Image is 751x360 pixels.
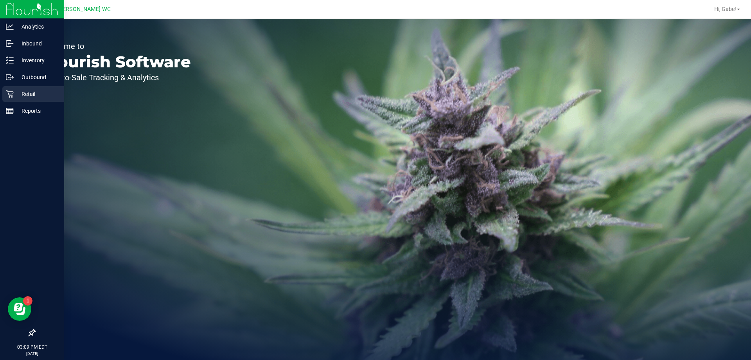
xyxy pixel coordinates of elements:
[714,6,736,12] span: Hi, Gabe!
[14,89,61,99] p: Retail
[6,107,14,115] inline-svg: Reports
[14,22,61,31] p: Analytics
[4,344,61,351] p: 03:09 PM EDT
[6,23,14,31] inline-svg: Analytics
[6,56,14,64] inline-svg: Inventory
[14,106,61,116] p: Reports
[42,42,191,50] p: Welcome to
[6,73,14,81] inline-svg: Outbound
[23,296,32,306] iframe: Resource center unread badge
[14,72,61,82] p: Outbound
[4,351,61,356] p: [DATE]
[8,297,31,321] iframe: Resource center
[42,54,191,70] p: Flourish Software
[14,56,61,65] p: Inventory
[42,74,191,81] p: Seed-to-Sale Tracking & Analytics
[14,39,61,48] p: Inbound
[49,6,111,13] span: St. [PERSON_NAME] WC
[6,90,14,98] inline-svg: Retail
[6,40,14,47] inline-svg: Inbound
